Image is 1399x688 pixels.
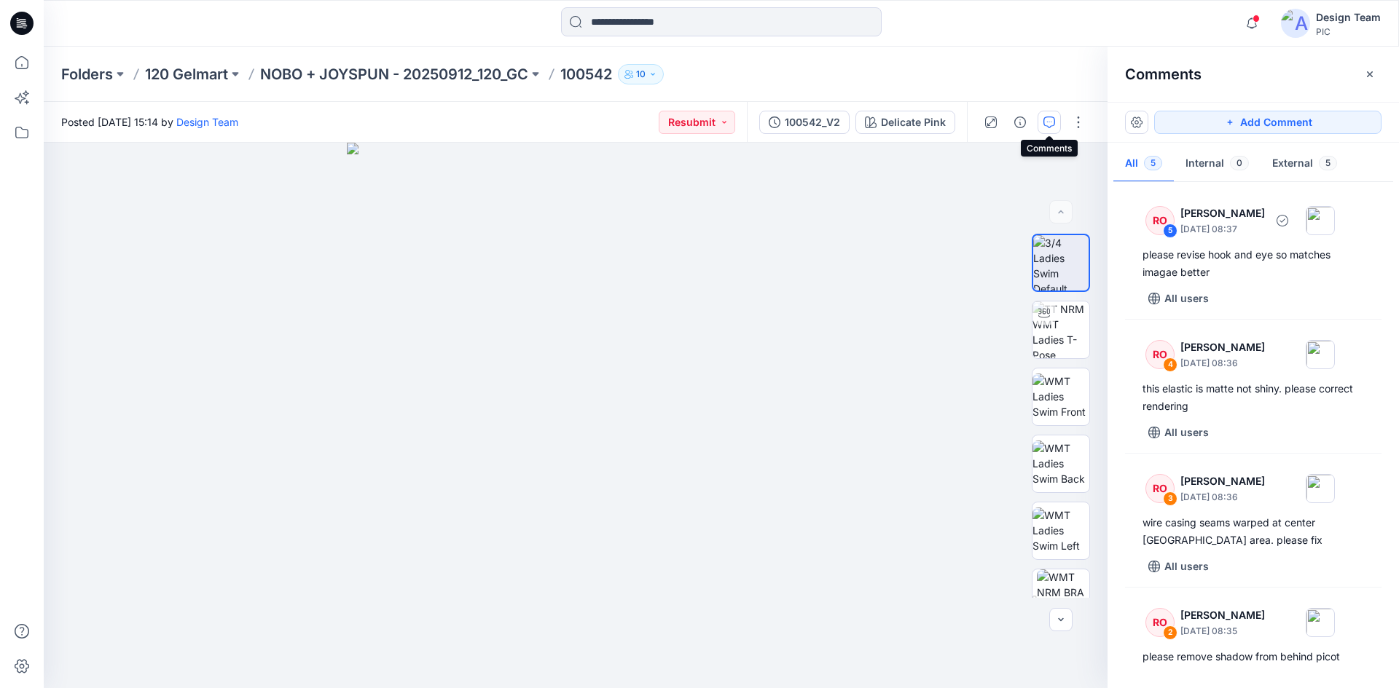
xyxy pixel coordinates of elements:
[1164,424,1209,441] p: All users
[560,64,612,84] p: 100542
[1281,9,1310,38] img: avatar
[61,114,238,130] span: Posted [DATE] 15:14 by
[1230,156,1249,170] span: 0
[1143,421,1215,444] button: All users
[1316,26,1381,37] div: PIC
[1125,66,1202,83] h2: Comments
[1143,287,1215,310] button: All users
[785,114,840,130] div: 100542_V2
[1032,440,1089,486] img: WMT Ladies Swim Back
[1163,357,1177,372] div: 4
[1143,648,1364,665] div: please remove shadow from behind picot
[1319,156,1337,170] span: 5
[1174,146,1261,183] button: Internal
[1163,491,1177,506] div: 3
[1180,472,1265,490] p: [PERSON_NAME]
[1180,356,1265,371] p: [DATE] 08:36
[1037,569,1089,626] img: WMT NRM BRA TOP GHOST
[1164,558,1209,575] p: All users
[1145,340,1175,369] div: RO
[1145,206,1175,235] div: RO
[618,64,664,84] button: 10
[1032,507,1089,553] img: WMT Ladies Swim Left
[1143,246,1364,281] div: please revise hook and eye so matches imagae better
[347,143,804,688] img: eyJhbGciOiJIUzI1NiIsImtpZCI6IjAiLCJzbHQiOiJzZXMiLCJ0eXAiOiJKV1QifQ.eyJkYXRhIjp7InR5cGUiOiJzdG9yYW...
[759,111,850,134] button: 100542_V2
[1180,606,1265,624] p: [PERSON_NAME]
[1316,9,1381,26] div: Design Team
[1032,301,1089,358] img: TT NRM WMT Ladies T-Pose
[1163,224,1177,238] div: 5
[1008,111,1032,134] button: Details
[1164,290,1209,307] p: All users
[1032,373,1089,419] img: WMT Ladies Swim Front
[1261,146,1349,183] button: External
[1180,222,1265,237] p: [DATE] 08:37
[1180,205,1265,222] p: [PERSON_NAME]
[260,64,528,84] a: NOBO + JOYSPUN - 20250912_120_GC
[1143,514,1364,549] div: wire casing seams warped at center [GEOGRAPHIC_DATA] area. please fix
[1180,490,1265,505] p: [DATE] 08:36
[1154,111,1382,134] button: Add Comment
[1163,625,1177,640] div: 2
[636,66,646,82] p: 10
[1145,608,1175,637] div: RO
[61,64,113,84] a: Folders
[176,116,238,128] a: Design Team
[1033,235,1089,290] img: 3/4 Ladies Swim Default
[1113,146,1174,183] button: All
[1143,555,1215,578] button: All users
[1143,380,1364,415] div: this elastic is matte not shiny. please correct rendering
[1144,156,1162,170] span: 5
[1180,339,1265,356] p: [PERSON_NAME]
[1180,624,1265,638] p: [DATE] 08:35
[145,64,228,84] a: 120 Gelmart
[1145,474,1175,503] div: RO
[881,114,946,130] div: Delicate Pink
[855,111,955,134] button: Delicate Pink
